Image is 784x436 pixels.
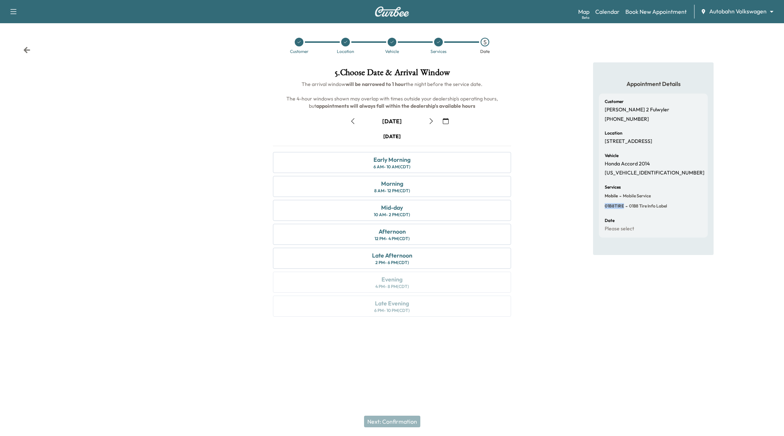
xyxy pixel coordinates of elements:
span: 01B8TIRE [605,203,624,209]
img: Curbee Logo [375,7,409,17]
div: 6 AM - 10 AM (CDT) [373,164,411,170]
div: Vehicle [385,49,399,54]
span: - [624,202,628,210]
div: Beta [582,15,589,20]
div: Afternoon [379,227,406,236]
div: [DATE] [382,117,402,125]
p: [STREET_ADDRESS] [605,138,652,145]
div: Back [23,46,30,54]
h1: 5 . Choose Date & Arrival Window [267,68,517,81]
p: [PHONE_NUMBER] [605,116,649,123]
a: Calendar [595,7,620,16]
h6: Vehicle [605,153,618,158]
p: [PERSON_NAME] 2 Fulwyler [605,107,669,113]
h5: Appointment Details [599,80,708,88]
div: [DATE] [383,133,401,140]
div: 8 AM - 12 PM (CDT) [374,188,410,194]
h6: Date [605,218,614,223]
p: Honda Accord 2014 [605,161,650,167]
div: Mid-day [381,203,403,212]
div: Date [480,49,490,54]
a: MapBeta [578,7,589,16]
p: Please select [605,226,634,232]
p: [US_VEHICLE_IDENTIFICATION_NUMBER] [605,170,705,176]
h6: Services [605,185,621,189]
div: Services [430,49,446,54]
div: Location [337,49,354,54]
div: Late Afternoon [372,251,412,260]
h6: Location [605,131,622,135]
b: will be narrowed to 1 hour [346,81,406,87]
h6: Customer [605,99,624,104]
span: The arrival window the night before the service date. The 4-hour windows shown may overlap with t... [286,81,499,109]
div: Early Morning [373,155,411,164]
div: 2 PM - 6 PM (CDT) [375,260,409,266]
b: appointments will always fall within the dealership's available hours [316,103,475,109]
div: Morning [381,179,403,188]
span: - [618,192,621,200]
div: 5 [481,38,489,46]
div: Customer [290,49,309,54]
div: 10 AM - 2 PM (CDT) [374,212,410,218]
span: Autobahn Volkswagen [709,7,767,16]
a: Book New Appointment [625,7,687,16]
div: 12 PM - 4 PM (CDT) [375,236,410,242]
span: Mobile Service [621,193,651,199]
span: Mobile [605,193,618,199]
span: 01B8 Tire Info Label [628,203,667,209]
